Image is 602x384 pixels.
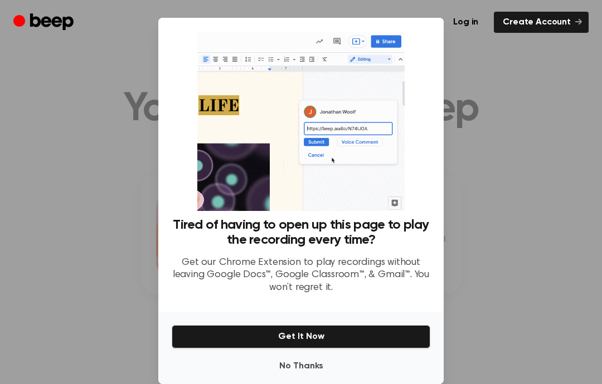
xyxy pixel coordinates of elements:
a: Log in [444,12,487,33]
a: Create Account [494,12,589,33]
p: Get our Chrome Extension to play recordings without leaving Google Docs™, Google Classroom™, & Gm... [172,257,430,294]
img: Beep extension in action [197,31,404,211]
button: No Thanks [172,355,430,377]
a: Beep [13,12,76,33]
h3: Tired of having to open up this page to play the recording every time? [172,218,430,248]
button: Get It Now [172,325,430,348]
